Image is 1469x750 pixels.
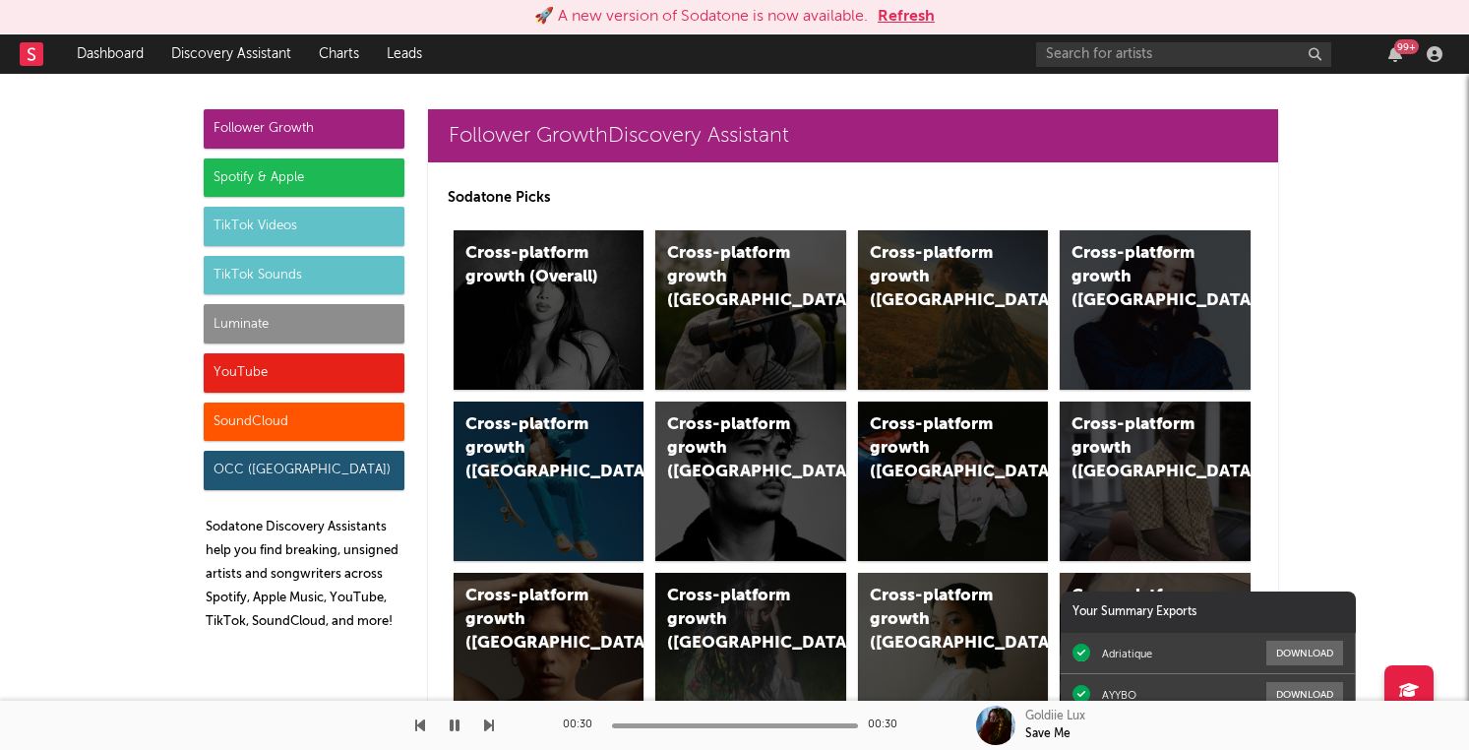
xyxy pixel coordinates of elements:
[63,34,157,74] a: Dashboard
[204,207,404,246] div: TikTok Videos
[858,402,1049,561] a: Cross-platform growth ([GEOGRAPHIC_DATA]/GSA)
[667,242,801,313] div: Cross-platform growth ([GEOGRAPHIC_DATA])
[204,158,404,198] div: Spotify & Apple
[858,230,1049,390] a: Cross-platform growth ([GEOGRAPHIC_DATA])
[858,573,1049,732] a: Cross-platform growth ([GEOGRAPHIC_DATA])
[655,573,846,732] a: Cross-platform growth ([GEOGRAPHIC_DATA])
[870,413,1004,484] div: Cross-platform growth ([GEOGRAPHIC_DATA]/GSA)
[1060,402,1251,561] a: Cross-platform growth ([GEOGRAPHIC_DATA])
[655,230,846,390] a: Cross-platform growth ([GEOGRAPHIC_DATA])
[373,34,436,74] a: Leads
[1071,413,1205,484] div: Cross-platform growth ([GEOGRAPHIC_DATA])
[448,186,1258,210] p: Sodatone Picks
[870,585,1004,656] div: Cross-platform growth ([GEOGRAPHIC_DATA])
[1266,682,1343,707] button: Download
[465,585,599,656] div: Cross-platform growth ([GEOGRAPHIC_DATA])
[1394,39,1419,54] div: 99 +
[1102,688,1136,702] div: AYYBO
[465,413,599,484] div: Cross-platform growth ([GEOGRAPHIC_DATA])
[1266,641,1343,665] button: Download
[454,230,644,390] a: Cross-platform growth (Overall)
[454,573,644,732] a: Cross-platform growth ([GEOGRAPHIC_DATA])
[204,256,404,295] div: TikTok Sounds
[204,353,404,393] div: YouTube
[204,304,404,344] div: Luminate
[870,242,1004,313] div: Cross-platform growth ([GEOGRAPHIC_DATA])
[206,516,404,634] p: Sodatone Discovery Assistants help you find breaking, unsigned artists and songwriters across Spo...
[1025,725,1071,743] div: Save Me
[428,109,1278,162] a: Follower GrowthDiscovery Assistant
[1025,708,1085,725] div: Goldiie Lux
[878,5,935,29] button: Refresh
[563,714,602,737] div: 00:30
[305,34,373,74] a: Charts
[157,34,305,74] a: Discovery Assistant
[534,5,868,29] div: 🚀 A new version of Sodatone is now available.
[1071,242,1205,313] div: Cross-platform growth ([GEOGRAPHIC_DATA])
[667,413,801,484] div: Cross-platform growth ([GEOGRAPHIC_DATA])
[204,109,404,149] div: Follower Growth
[1388,46,1402,62] button: 99+
[1060,230,1251,390] a: Cross-platform growth ([GEOGRAPHIC_DATA])
[465,242,599,289] div: Cross-platform growth (Overall)
[655,402,846,561] a: Cross-platform growth ([GEOGRAPHIC_DATA])
[667,585,801,656] div: Cross-platform growth ([GEOGRAPHIC_DATA])
[204,403,404,442] div: SoundCloud
[204,451,404,490] div: OCC ([GEOGRAPHIC_DATA])
[1071,585,1205,656] div: Cross-platform growth ([GEOGRAPHIC_DATA])
[454,402,644,561] a: Cross-platform growth ([GEOGRAPHIC_DATA])
[868,714,907,737] div: 00:30
[1061,592,1356,633] div: Your Summary Exports
[1060,573,1251,732] a: Cross-platform growth ([GEOGRAPHIC_DATA])
[1102,647,1152,660] div: Adriatique
[1036,42,1331,67] input: Search for artists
